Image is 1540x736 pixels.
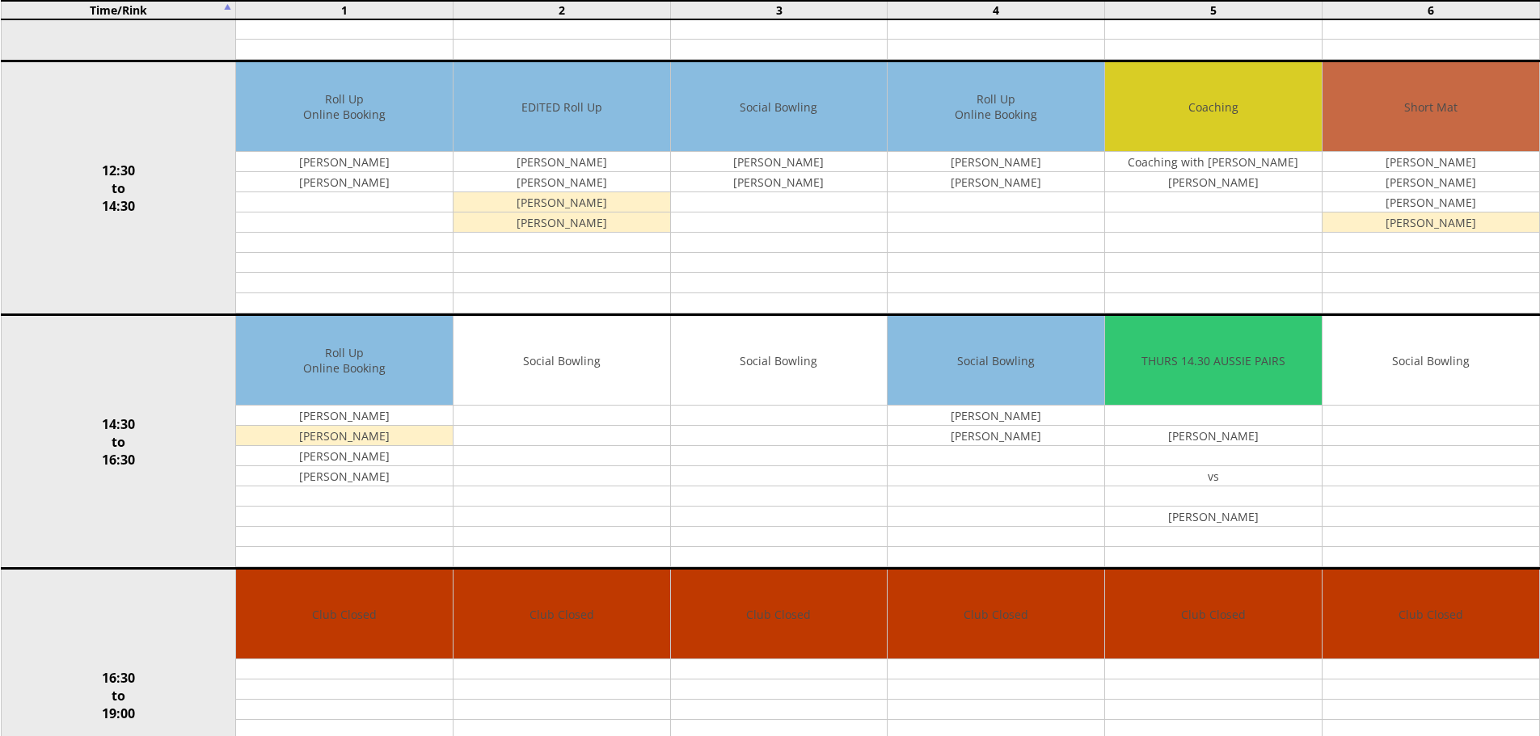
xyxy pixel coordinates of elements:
[1105,466,1322,486] td: vs
[671,172,888,192] td: [PERSON_NAME]
[1323,192,1539,212] td: [PERSON_NAME]
[1105,62,1322,152] td: Coaching
[1105,152,1322,172] td: Coaching with [PERSON_NAME]
[1105,316,1322,406] td: THURS 14.30 AUSSIE PAIRS
[454,192,670,212] td: [PERSON_NAME]
[236,406,453,426] td: [PERSON_NAME]
[1322,1,1539,19] td: 6
[236,1,454,19] td: 1
[1105,426,1322,446] td: [PERSON_NAME]
[1,1,236,19] td: Time/Rink
[888,172,1104,192] td: [PERSON_NAME]
[888,152,1104,172] td: [PERSON_NAME]
[236,152,453,172] td: [PERSON_NAME]
[1323,172,1539,192] td: [PERSON_NAME]
[670,1,888,19] td: 3
[1105,570,1322,659] td: Club Closed
[236,446,453,466] td: [PERSON_NAME]
[888,62,1104,152] td: Roll Up Online Booking
[454,172,670,192] td: [PERSON_NAME]
[671,570,888,659] td: Club Closed
[1105,172,1322,192] td: [PERSON_NAME]
[671,62,888,152] td: Social Bowling
[888,426,1104,446] td: [PERSON_NAME]
[236,426,453,446] td: [PERSON_NAME]
[454,570,670,659] td: Club Closed
[236,570,453,659] td: Club Closed
[888,316,1104,406] td: Social Bowling
[1323,316,1539,406] td: Social Bowling
[1105,1,1323,19] td: 5
[454,152,670,172] td: [PERSON_NAME]
[671,152,888,172] td: [PERSON_NAME]
[888,570,1104,659] td: Club Closed
[671,316,888,406] td: Social Bowling
[454,316,670,406] td: Social Bowling
[236,316,453,406] td: Roll Up Online Booking
[888,1,1105,19] td: 4
[453,1,670,19] td: 2
[888,406,1104,426] td: [PERSON_NAME]
[1323,570,1539,659] td: Club Closed
[1,315,236,569] td: 14:30 to 16:30
[1323,212,1539,233] td: [PERSON_NAME]
[1105,507,1322,527] td: [PERSON_NAME]
[454,62,670,152] td: EDITED Roll Up
[1323,62,1539,152] td: Short Mat
[236,172,453,192] td: [PERSON_NAME]
[236,62,453,152] td: Roll Up Online Booking
[454,212,670,233] td: [PERSON_NAME]
[1323,152,1539,172] td: [PERSON_NAME]
[1,61,236,315] td: 12:30 to 14:30
[236,466,453,486] td: [PERSON_NAME]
